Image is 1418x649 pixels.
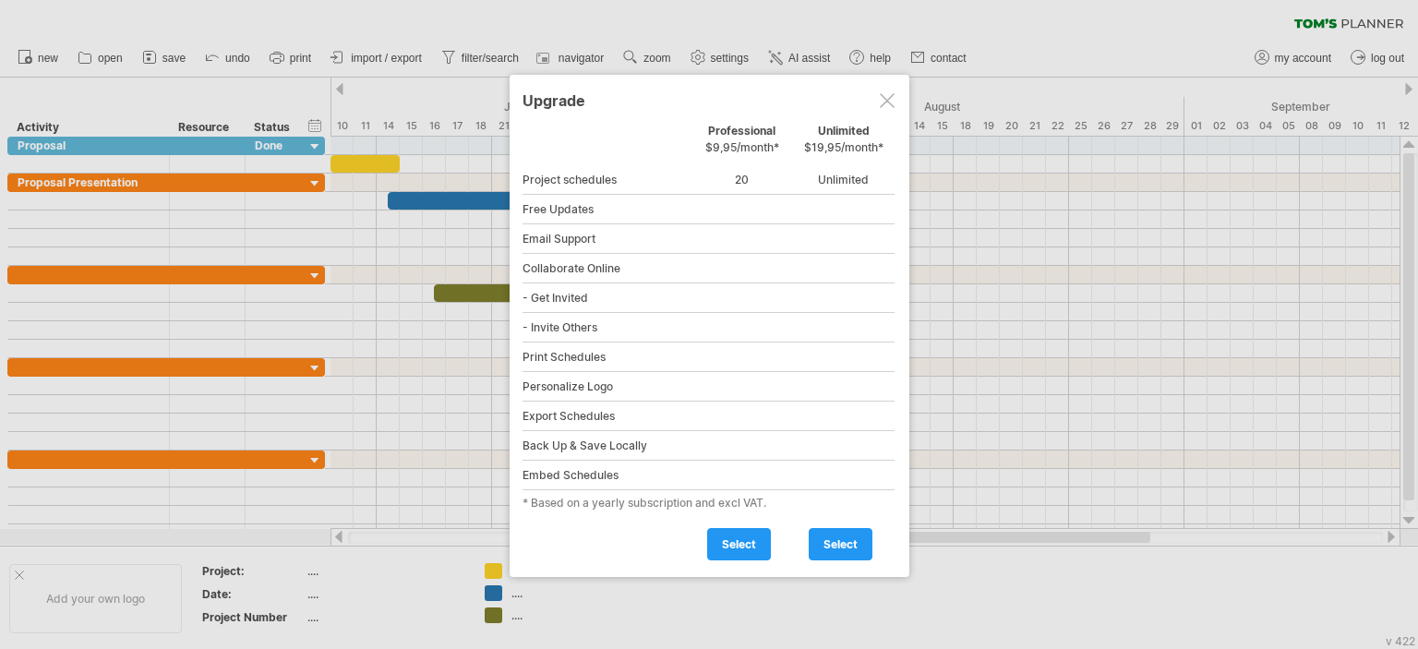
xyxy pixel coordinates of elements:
a: select [707,528,771,560]
div: Unlimited [793,165,895,195]
span: select [722,537,756,551]
div: Export Schedules [523,402,691,431]
span: $19,95/month* [804,140,883,154]
a: select [809,528,872,560]
div: - Invite Others [523,313,691,343]
div: Unlimited [793,124,895,163]
div: Project schedules [523,165,691,195]
div: Upgrade [523,83,896,116]
div: * Based on a yearly subscription and excl VAT. [523,496,896,510]
div: Back Up & Save Locally [523,431,691,461]
div: Print Schedules [523,343,691,372]
div: Collaborate Online [523,254,691,283]
span: $9,95/month* [705,140,779,154]
div: - Get Invited [523,283,691,313]
div: 20 [691,165,793,195]
div: Personalize Logo [523,372,691,402]
span: select [823,537,858,551]
div: Embed Schedules [523,461,691,490]
div: Professional [691,124,793,163]
div: Free Updates [523,195,691,224]
div: Email Support [523,224,691,254]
